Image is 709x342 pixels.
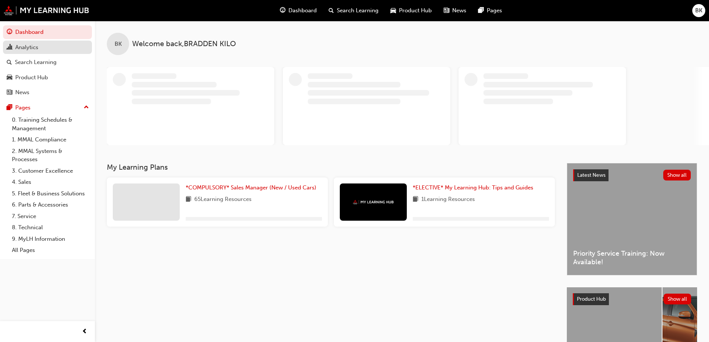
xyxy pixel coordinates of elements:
[9,233,92,245] a: 9. MyLH Information
[3,24,92,101] button: DashboardAnalyticsSearch LearningProduct HubNews
[353,200,394,205] img: mmal
[3,41,92,54] a: Analytics
[323,3,384,18] a: search-iconSearch Learning
[186,184,316,191] span: *COMPULSORY* Sales Manager (New / Used Cars)
[664,294,692,304] button: Show all
[390,6,396,15] span: car-icon
[7,29,12,36] span: guage-icon
[9,176,92,188] a: 4. Sales
[194,195,252,204] span: 65 Learning Resources
[329,6,334,15] span: search-icon
[3,101,92,115] button: Pages
[15,88,29,97] div: News
[567,163,697,275] a: Latest NewsShow allPriority Service Training: Now Available!
[9,211,92,222] a: 7. Service
[9,114,92,134] a: 0. Training Schedules & Management
[107,163,555,172] h3: My Learning Plans
[115,40,122,48] span: BK
[3,55,92,69] a: Search Learning
[186,183,319,192] a: *COMPULSORY* Sales Manager (New / Used Cars)
[421,195,475,204] span: 1 Learning Resources
[4,6,89,15] img: mmal
[84,103,89,112] span: up-icon
[577,296,606,302] span: Product Hub
[288,6,317,15] span: Dashboard
[472,3,508,18] a: pages-iconPages
[9,188,92,199] a: 5. Fleet & Business Solutions
[573,169,691,181] a: Latest NewsShow all
[280,6,285,15] span: guage-icon
[413,184,533,191] span: *ELECTIVE* My Learning Hub: Tips and Guides
[444,6,449,15] span: news-icon
[384,3,438,18] a: car-iconProduct Hub
[413,195,418,204] span: book-icon
[487,6,502,15] span: Pages
[9,146,92,165] a: 2. MMAL Systems & Processes
[3,71,92,84] a: Product Hub
[132,40,236,48] span: Welcome back , BRADDEN KILO
[7,89,12,96] span: news-icon
[573,293,691,305] a: Product HubShow all
[695,6,702,15] span: BK
[186,195,191,204] span: book-icon
[7,59,12,66] span: search-icon
[7,74,12,81] span: car-icon
[15,103,31,112] div: Pages
[9,199,92,211] a: 6. Parts & Accessories
[438,3,472,18] a: news-iconNews
[413,183,536,192] a: *ELECTIVE* My Learning Hub: Tips and Guides
[663,170,691,180] button: Show all
[9,244,92,256] a: All Pages
[7,105,12,111] span: pages-icon
[478,6,484,15] span: pages-icon
[15,58,57,67] div: Search Learning
[692,4,705,17] button: BK
[337,6,379,15] span: Search Learning
[15,43,38,52] div: Analytics
[15,73,48,82] div: Product Hub
[9,222,92,233] a: 8. Technical
[573,249,691,266] span: Priority Service Training: Now Available!
[399,6,432,15] span: Product Hub
[9,134,92,146] a: 1. MMAL Compliance
[3,86,92,99] a: News
[577,172,606,178] span: Latest News
[274,3,323,18] a: guage-iconDashboard
[3,25,92,39] a: Dashboard
[9,165,92,177] a: 3. Customer Excellence
[452,6,466,15] span: News
[7,44,12,51] span: chart-icon
[82,327,87,336] span: prev-icon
